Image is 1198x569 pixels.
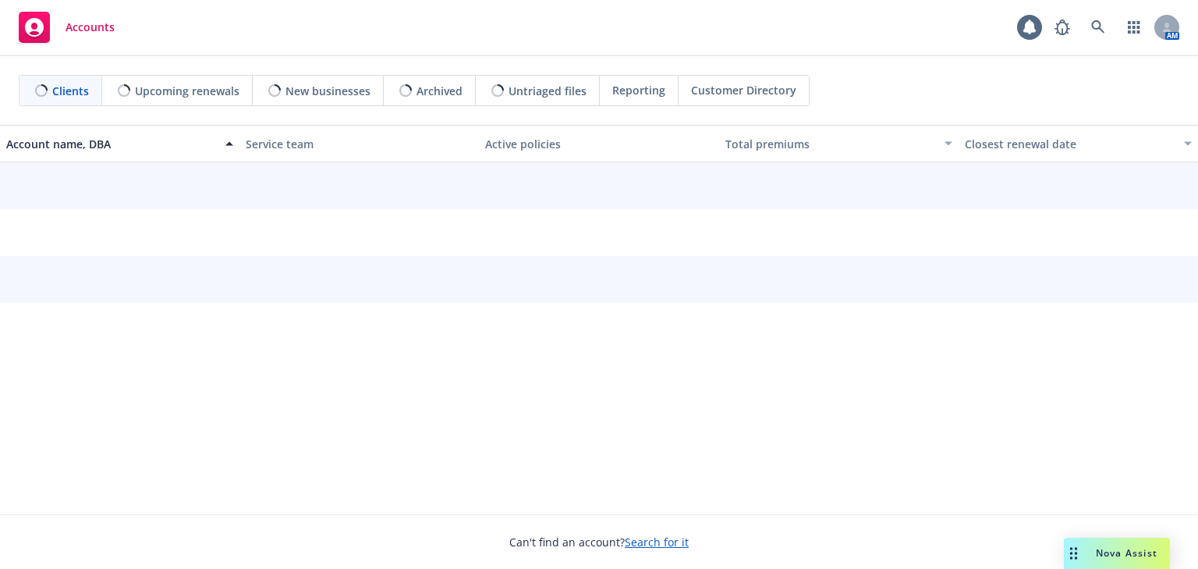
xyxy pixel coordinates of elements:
a: Search for it [625,535,689,549]
div: Account name, DBA [6,136,216,152]
span: Untriaged files [509,83,587,99]
span: Customer Directory [691,82,796,98]
div: Total premiums [725,136,935,152]
div: Drag to move [1064,538,1083,569]
a: Search [1083,12,1114,43]
a: Report a Bug [1047,12,1078,43]
span: Archived [416,83,463,99]
button: Nova Assist [1064,538,1170,569]
span: Upcoming renewals [135,83,239,99]
div: Closest renewal date [965,136,1175,152]
span: New businesses [285,83,370,99]
button: Total premiums [719,125,959,162]
span: Clients [52,83,89,99]
a: Accounts [12,5,121,49]
a: Switch app [1118,12,1150,43]
span: Can't find an account? [509,534,689,550]
span: Reporting [612,82,665,98]
span: Nova Assist [1096,546,1157,560]
button: Active policies [479,125,718,162]
button: Service team [239,125,479,162]
div: Service team [246,136,473,152]
div: Active policies [485,136,712,152]
button: Closest renewal date [959,125,1198,162]
span: Accounts [66,21,115,34]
